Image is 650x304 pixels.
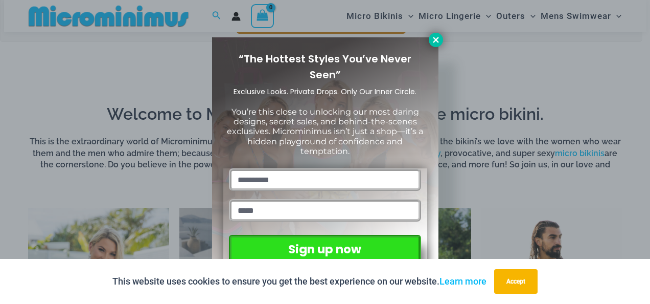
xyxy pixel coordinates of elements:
[439,276,486,287] a: Learn more
[429,33,443,47] button: Close
[227,107,423,156] span: You’re this close to unlocking our most daring designs, secret sales, and behind-the-scenes exclu...
[234,86,416,97] span: Exclusive Looks. Private Drops. Only Our Inner Circle.
[112,274,486,289] p: This website uses cookies to ensure you get the best experience on our website.
[494,269,538,294] button: Accept
[239,52,411,82] span: “The Hottest Styles You’ve Never Seen”
[229,235,421,264] button: Sign up now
